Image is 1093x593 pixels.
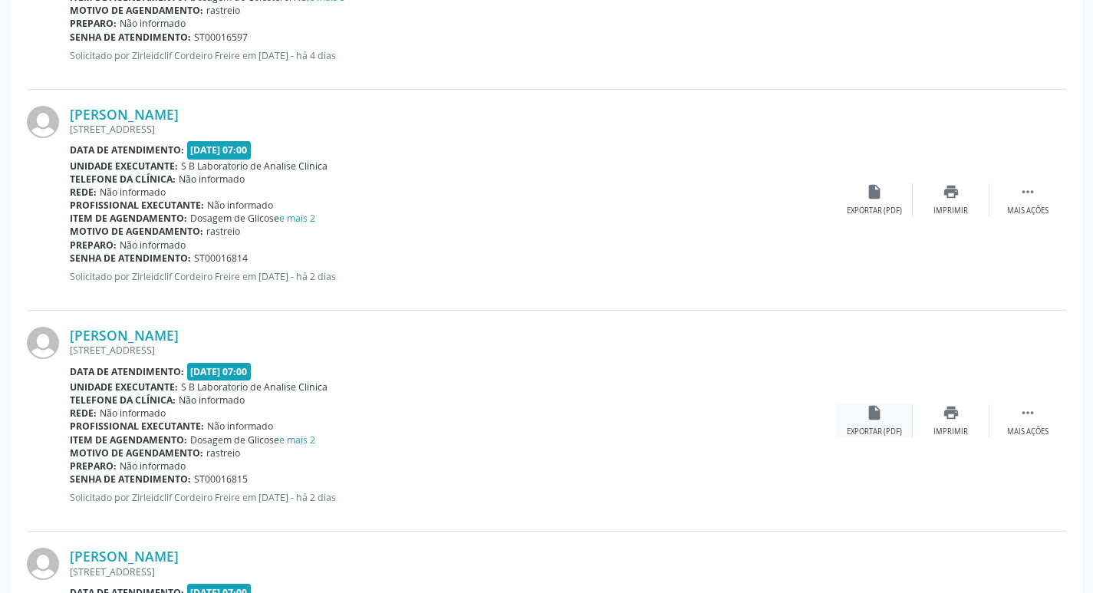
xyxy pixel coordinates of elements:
[70,460,117,473] b: Preparo:
[70,31,191,44] b: Senha de atendimento:
[190,433,315,446] span: Dosagem de Glicose
[70,394,176,407] b: Telefone da clínica:
[70,186,97,199] b: Rede:
[70,17,117,30] b: Preparo:
[194,252,248,265] span: ST00016814
[847,206,902,216] div: Exportar (PDF)
[70,225,203,238] b: Motivo de agendamento:
[70,381,178,394] b: Unidade executante:
[943,183,960,200] i: print
[70,473,191,486] b: Senha de atendimento:
[1007,427,1049,437] div: Mais ações
[27,106,59,138] img: img
[70,239,117,252] b: Preparo:
[1019,404,1036,421] i: 
[70,270,836,283] p: Solicitado por Zirleidclif Cordeiro Freire em [DATE] - há 2 dias
[207,420,273,433] span: Não informado
[70,212,187,225] b: Item de agendamento:
[70,143,184,156] b: Data de atendimento:
[70,49,836,62] p: Solicitado por Zirleidclif Cordeiro Freire em [DATE] - há 4 dias
[279,212,315,225] a: e mais 2
[120,239,186,252] span: Não informado
[179,394,245,407] span: Não informado
[866,183,883,200] i: insert_drive_file
[70,252,191,265] b: Senha de atendimento:
[194,473,248,486] span: ST00016815
[866,404,883,421] i: insert_drive_file
[70,160,178,173] b: Unidade executante:
[70,4,203,17] b: Motivo de agendamento:
[206,4,240,17] span: rastreio
[70,344,836,357] div: [STREET_ADDRESS]
[70,123,836,136] div: [STREET_ADDRESS]
[70,327,179,344] a: [PERSON_NAME]
[1007,206,1049,216] div: Mais ações
[1019,183,1036,200] i: 
[120,17,186,30] span: Não informado
[194,31,248,44] span: ST00016597
[70,548,179,565] a: [PERSON_NAME]
[847,427,902,437] div: Exportar (PDF)
[190,212,315,225] span: Dosagem de Glicose
[70,433,187,446] b: Item de agendamento:
[279,433,315,446] a: e mais 2
[187,141,252,159] span: [DATE] 07:00
[206,446,240,460] span: rastreio
[100,407,166,420] span: Não informado
[70,420,204,433] b: Profissional executante:
[206,225,240,238] span: rastreio
[100,186,166,199] span: Não informado
[70,199,204,212] b: Profissional executante:
[181,160,328,173] span: S B Laboratorio de Analise Clinica
[181,381,328,394] span: S B Laboratorio de Analise Clinica
[70,446,203,460] b: Motivo de agendamento:
[187,363,252,381] span: [DATE] 07:00
[70,365,184,378] b: Data de atendimento:
[70,491,836,504] p: Solicitado por Zirleidclif Cordeiro Freire em [DATE] - há 2 dias
[27,327,59,359] img: img
[933,206,968,216] div: Imprimir
[70,407,97,420] b: Rede:
[70,173,176,186] b: Telefone da clínica:
[207,199,273,212] span: Não informado
[120,460,186,473] span: Não informado
[933,427,968,437] div: Imprimir
[943,404,960,421] i: print
[70,106,179,123] a: [PERSON_NAME]
[70,565,836,578] div: [STREET_ADDRESS]
[179,173,245,186] span: Não informado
